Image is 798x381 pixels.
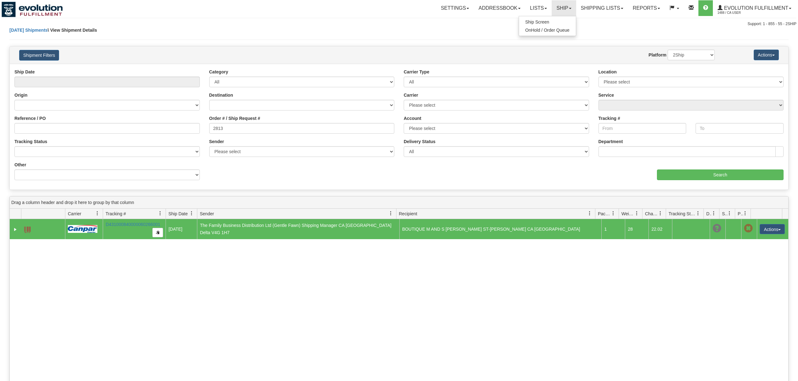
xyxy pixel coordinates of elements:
[152,228,163,237] button: Copy to clipboard
[718,10,765,16] span: 1488 / CA User
[598,115,620,121] label: Tracking #
[784,158,797,223] iframe: chat widget
[723,5,788,11] span: Evolution Fulfillment
[760,224,785,234] button: Actions
[598,138,623,145] label: Department
[740,208,751,219] a: Pickup Status filter column settings
[628,0,665,16] a: Reports
[713,224,721,233] span: Unknown
[92,208,103,219] a: Carrier filter column settings
[106,222,160,227] a: D431000840000060266001
[168,211,188,217] span: Ship Date
[404,115,421,121] label: Account
[68,225,97,233] img: 14 - Canpar
[722,211,727,217] span: Shipment Issues
[738,211,743,217] span: Pickup Status
[14,92,27,98] label: Origin
[106,211,126,217] span: Tracking #
[598,211,611,217] span: Packages
[693,208,703,219] a: Tracking Status filter column settings
[724,208,735,219] a: Shipment Issues filter column settings
[197,219,399,239] td: The Family Business Distribution Ltd (Gentle Fawn) Shipping Manager CA [GEOGRAPHIC_DATA] Delta V4...
[519,26,576,34] a: OnHold / Order Queue
[608,208,619,219] a: Packages filter column settings
[404,92,418,98] label: Carrier
[648,219,672,239] td: 22.02
[209,92,233,98] label: Destination
[519,18,576,26] a: Ship Screen
[552,0,576,16] a: Ship
[404,138,435,145] label: Delivery Status
[155,208,166,219] a: Tracking # filter column settings
[209,115,260,121] label: Order # / Ship Request #
[525,0,552,16] a: Lists
[645,211,658,217] span: Charge
[209,138,224,145] label: Sender
[14,162,26,168] label: Other
[601,219,625,239] td: 1
[9,28,48,33] a: [DATE] Shipments
[14,138,47,145] label: Tracking Status
[708,208,719,219] a: Delivery Status filter column settings
[584,208,595,219] a: Recipient filter column settings
[669,211,696,217] span: Tracking Status
[655,208,666,219] a: Charge filter column settings
[598,123,686,134] input: From
[200,211,214,217] span: Sender
[713,0,796,16] a: Evolution Fulfillment 1488 / CA User
[631,208,642,219] a: Weight filter column settings
[48,28,97,33] span: \ View Shipment Details
[706,211,712,217] span: Delivery Status
[166,219,197,239] td: [DATE]
[621,211,635,217] span: Weight
[625,219,648,239] td: 28
[14,69,35,75] label: Ship Date
[648,52,666,58] label: Platform
[399,219,602,239] td: BOUTIQUE M AND S [PERSON_NAME] ST-[PERSON_NAME] CA [GEOGRAPHIC_DATA]
[404,69,429,75] label: Carrier Type
[186,208,197,219] a: Ship Date filter column settings
[399,211,417,217] span: Recipient
[525,28,570,33] span: OnHold / Order Queue
[209,69,228,75] label: Category
[754,50,779,60] button: Actions
[576,0,628,16] a: Shipping lists
[68,211,81,217] span: Carrier
[696,123,784,134] input: To
[2,2,63,17] img: logo1488.jpg
[385,208,396,219] a: Sender filter column settings
[474,0,525,16] a: Addressbook
[436,0,474,16] a: Settings
[657,169,784,180] input: Search
[744,224,753,233] span: Pickup Not Assigned
[14,115,46,121] label: Reference / PO
[598,69,617,75] label: Location
[10,196,788,209] div: grid grouping header
[24,224,30,234] a: Label
[598,92,614,98] label: Service
[2,21,796,27] div: Support: 1 - 855 - 55 - 2SHIP
[12,226,19,233] a: Expand
[525,19,549,24] span: Ship Screen
[19,50,59,61] button: Shipment Filters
